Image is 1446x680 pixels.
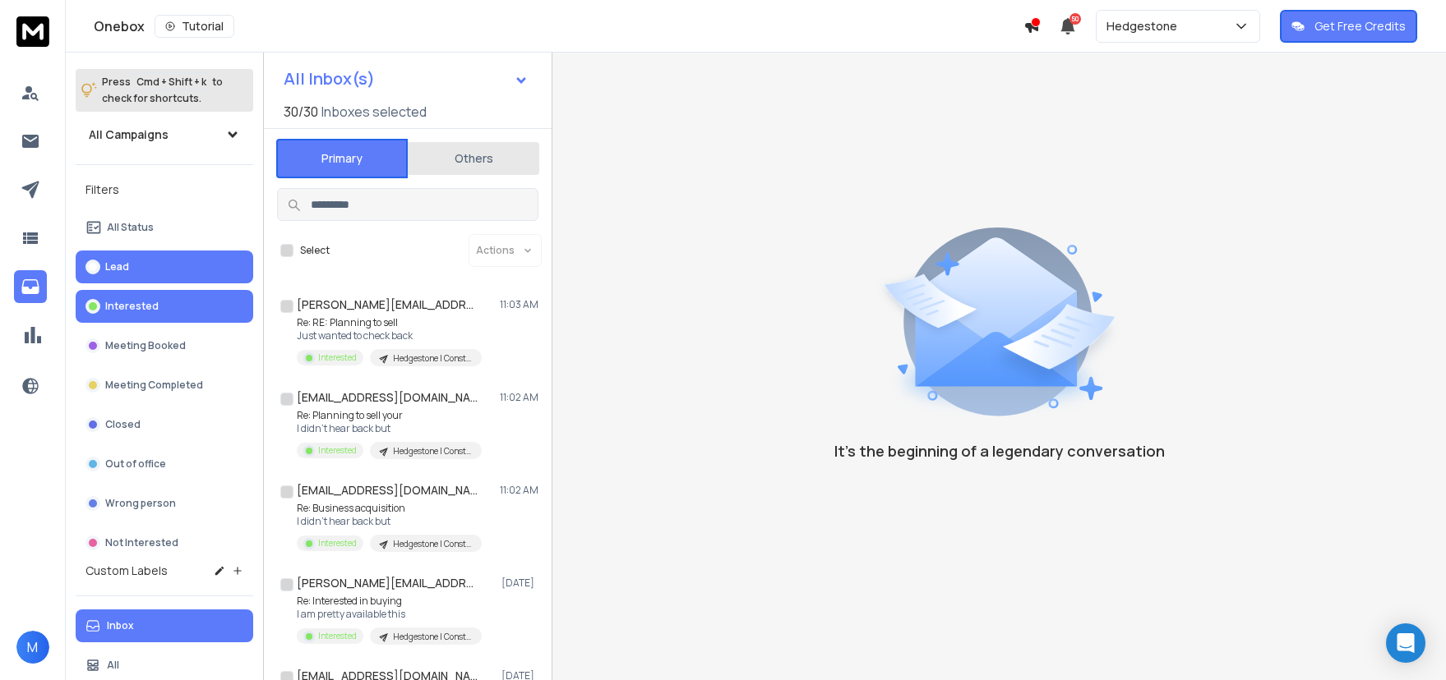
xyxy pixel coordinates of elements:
[1386,623,1425,663] div: Open Intercom Messenger
[297,608,482,621] p: I am pretty available this
[297,316,482,329] p: Re: RE: Planning to sell
[393,352,472,365] p: Hedgestone | Construction
[76,250,253,283] button: Lead
[76,526,253,559] button: Not Interested
[105,497,176,510] p: Wrong person
[105,418,141,431] p: Closed
[318,537,357,549] p: Interested
[105,457,166,471] p: Out of office
[321,102,427,122] h3: Inboxes selected
[76,290,253,323] button: Interested
[318,630,357,642] p: Interested
[300,244,330,257] label: Select
[76,448,253,480] button: Out of office
[105,379,203,392] p: Meeting Completed
[89,126,169,143] h1: All Campaigns
[500,298,538,311] p: 11:03 AM
[297,329,482,342] p: Just wanted to check back
[85,563,168,579] h3: Custom Labels
[105,536,178,549] p: Not Interested
[408,140,539,177] button: Others
[393,631,472,643] p: Hedgestone | Construction
[393,538,472,550] p: Hedgestone | Construction
[297,389,478,406] h1: [EMAIL_ADDRESS][DOMAIN_NAME]
[297,409,482,422] p: Re: Planning to sell your
[155,15,234,38] button: Tutorial
[270,62,542,95] button: All Inbox(s)
[76,609,253,642] button: Inbox
[107,659,119,672] p: All
[76,329,253,362] button: Meeting Booked
[76,178,253,201] h3: Filters
[105,300,159,313] p: Interested
[1314,18,1406,34] p: Get Free Credits
[393,445,472,457] p: Hedgestone | Construction
[297,595,482,608] p: Re: Interested in buying
[16,631,49,664] button: M
[94,15,1023,38] div: Onebox
[500,484,538,497] p: 11:02 AM
[107,619,134,632] p: Inbox
[134,72,209,91] span: Cmd + Shift + k
[318,351,357,364] p: Interested
[1069,13,1081,25] span: 50
[76,408,253,441] button: Closed
[501,577,538,590] p: [DATE]
[284,71,375,87] h1: All Inbox(s)
[1280,10,1417,43] button: Get Free Credits
[500,391,538,404] p: 11:02 AM
[318,444,357,457] p: Interested
[297,482,478,499] h1: [EMAIL_ADDRESS][DOMAIN_NAME]
[105,339,186,352] p: Meeting Booked
[76,369,253,402] button: Meeting Completed
[297,296,478,313] h1: [PERSON_NAME][EMAIL_ADDRESS][DOMAIN_NAME]
[276,139,408,178] button: Primary
[76,211,253,244] button: All Status
[297,422,482,435] p: I didn't hear back but
[297,515,482,528] p: I didn't hear back but
[76,118,253,151] button: All Campaigns
[284,102,318,122] span: 30 / 30
[297,502,482,515] p: Re: Business acquisition
[102,74,223,107] p: Press to check for shortcuts.
[834,439,1165,462] p: It’s the beginning of a legendary conversation
[105,260,129,273] p: Lead
[297,575,478,591] h1: [PERSON_NAME][EMAIL_ADDRESS][DOMAIN_NAME]
[76,487,253,520] button: Wrong person
[1106,18,1184,34] p: Hedgestone
[107,221,154,234] p: All Status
